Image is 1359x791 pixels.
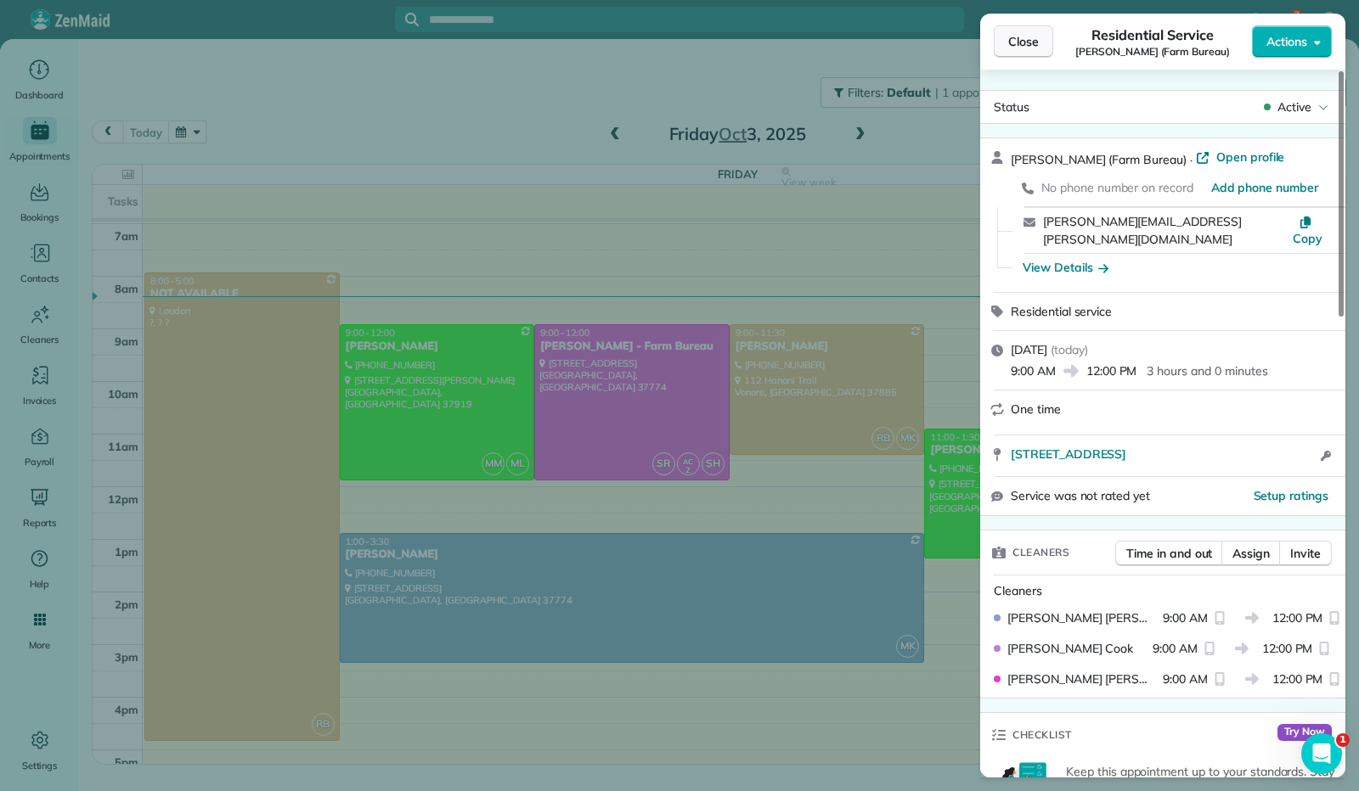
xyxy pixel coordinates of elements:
span: 12:00 PM [1272,609,1323,626]
button: Close [994,25,1053,58]
span: 12:00 PM [1272,670,1323,687]
span: Residential service [1011,304,1112,319]
span: [PERSON_NAME] Cook [1007,640,1133,657]
span: [PERSON_NAME] (Farm Bureau) [1011,152,1187,167]
span: · [1187,153,1196,166]
button: Setup ratings [1254,487,1329,504]
span: 9:00 AM [1163,670,1208,687]
p: 3 hours and 0 minutes [1147,362,1267,379]
span: [DATE] [1011,342,1047,357]
span: 1 [1336,733,1350,747]
iframe: Intercom live chat [1301,733,1342,774]
span: Checklist [1012,726,1072,743]
span: [PERSON_NAME] [PERSON_NAME] [1007,670,1156,687]
span: 12:00 PM [1262,640,1313,657]
span: [PERSON_NAME] (Farm Bureau) [1075,45,1230,59]
span: Time in and out [1126,545,1212,562]
span: Service was not rated yet [1011,487,1150,505]
span: Close [1008,33,1039,50]
a: Add phone number [1211,179,1318,196]
span: No phone number on record [1041,180,1193,195]
span: Cleaners [1012,544,1069,561]
span: 9:00 AM [1163,609,1208,626]
span: ( today ) [1051,342,1088,357]
button: Invite [1279,541,1332,566]
span: Copy [1293,231,1322,246]
span: Status [994,99,1029,115]
span: Try Now [1277,724,1332,741]
span: Cleaners [994,583,1042,598]
button: Assign [1221,541,1281,566]
span: Actions [1266,33,1307,50]
a: Open profile [1196,149,1285,165]
span: Open profile [1216,149,1285,165]
span: Residential Service [1091,25,1213,45]
span: Assign [1232,545,1270,562]
a: [PERSON_NAME][EMAIL_ADDRESS][PERSON_NAME][DOMAIN_NAME] [1043,214,1242,247]
button: Open access information [1316,446,1335,466]
span: 9:00 AM [1153,640,1198,657]
span: 9:00 AM [1011,362,1056,379]
button: Copy [1292,213,1323,247]
span: [STREET_ADDRESS] [1011,446,1126,463]
span: Active [1277,98,1311,115]
span: Invite [1290,545,1321,562]
span: Setup ratings [1254,488,1329,503]
span: 12:00 PM [1086,362,1137,379]
button: Time in and out [1115,541,1223,566]
span: [PERSON_NAME] [PERSON_NAME] [1007,609,1156,626]
span: One time [1011,401,1061,417]
a: [STREET_ADDRESS] [1011,446,1316,463]
button: View Details [1023,259,1108,276]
